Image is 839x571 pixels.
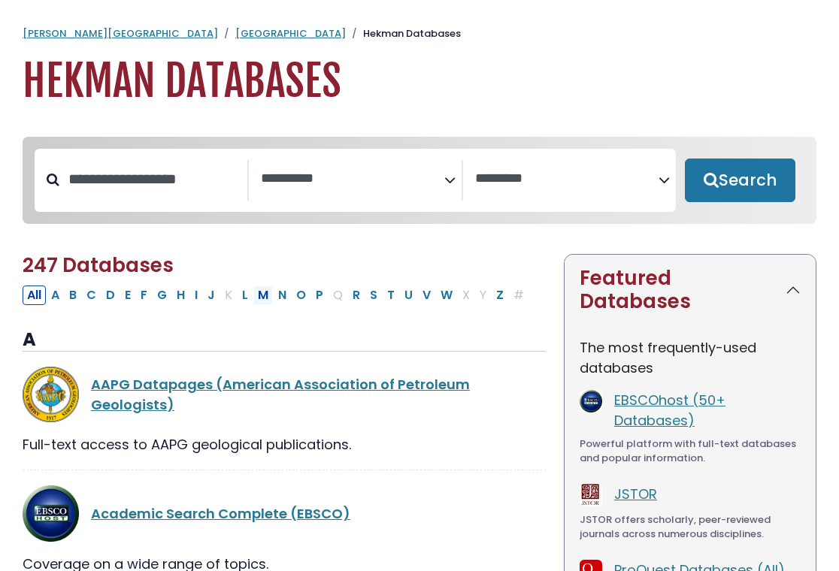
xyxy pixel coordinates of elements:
[65,285,81,305] button: Filter Results B
[346,26,461,41] li: Hekman Databases
[23,329,546,352] h3: A
[292,285,310,305] button: Filter Results O
[580,512,801,542] div: JSTOR offers scholarly, peer-reviewed journals across numerous disciplines.
[400,285,417,305] button: Filter Results U
[101,285,120,305] button: Filter Results D
[91,504,350,523] a: Academic Search Complete (EBSCO)
[23,252,174,279] span: 247 Databases
[47,285,64,305] button: Filter Results A
[23,26,218,41] a: [PERSON_NAME][GEOGRAPHIC_DATA]
[153,285,171,305] button: Filter Results G
[23,26,816,41] nav: breadcrumb
[274,285,291,305] button: Filter Results N
[418,285,435,305] button: Filter Results V
[580,337,801,378] p: The most frequently-used databases
[383,285,399,305] button: Filter Results T
[492,285,508,305] button: Filter Results Z
[23,56,816,107] h1: Hekman Databases
[59,167,247,192] input: Search database by title or keyword
[311,285,328,305] button: Filter Results P
[253,285,273,305] button: Filter Results M
[565,255,816,325] button: Featured Databases
[23,434,546,455] div: Full-text access to AAPG geological publications.
[436,285,457,305] button: Filter Results W
[82,285,101,305] button: Filter Results C
[203,285,220,305] button: Filter Results J
[475,171,659,187] textarea: Search
[614,391,725,430] a: EBSCOhost (50+ Databases)
[348,285,365,305] button: Filter Results R
[580,437,801,466] div: Powerful platform with full-text databases and popular information.
[190,285,202,305] button: Filter Results I
[365,285,382,305] button: Filter Results S
[261,171,444,187] textarea: Search
[120,285,135,305] button: Filter Results E
[235,26,346,41] a: [GEOGRAPHIC_DATA]
[136,285,152,305] button: Filter Results F
[614,485,657,503] a: JSTOR
[23,137,816,224] nav: Search filters
[172,285,189,305] button: Filter Results H
[23,285,46,305] button: All
[238,285,253,305] button: Filter Results L
[23,285,530,304] div: Alpha-list to filter by first letter of database name
[91,375,470,414] a: AAPG Datapages (American Association of Petroleum Geologists)
[685,159,795,202] button: Submit for Search Results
